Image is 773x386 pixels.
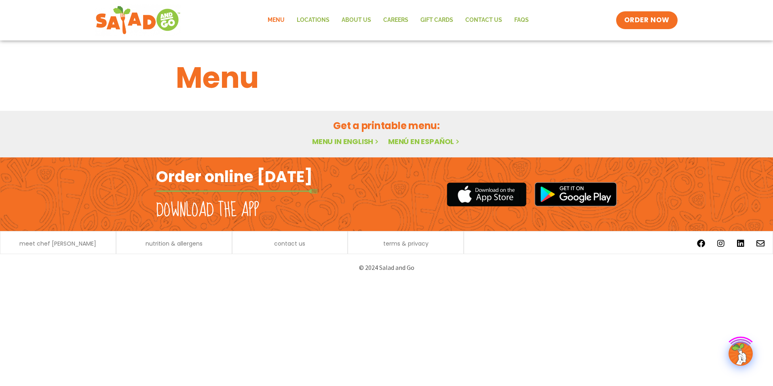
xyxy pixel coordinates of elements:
span: ORDER NOW [624,15,670,25]
a: terms & privacy [383,241,429,246]
img: new-SAG-logo-768×292 [95,4,181,36]
img: fork [156,189,318,193]
a: FAQs [508,11,535,30]
h2: Download the app [156,199,259,222]
h2: Get a printable menu: [176,119,597,133]
a: Locations [291,11,336,30]
a: Contact Us [459,11,508,30]
a: nutrition & allergens [146,241,203,246]
a: GIFT CARDS [414,11,459,30]
a: Careers [377,11,414,30]
h2: Order online [DATE] [156,167,313,187]
a: About Us [336,11,377,30]
a: contact us [274,241,305,246]
p: © 2024 Salad and Go [160,262,613,273]
img: google_play [534,182,617,206]
a: ORDER NOW [616,11,678,29]
nav: Menu [262,11,535,30]
a: Menu [262,11,291,30]
a: Menu in English [312,136,380,146]
a: meet chef [PERSON_NAME] [19,241,96,246]
img: appstore [447,181,526,208]
h1: Menu [176,56,597,100]
a: Menú en español [388,136,461,146]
